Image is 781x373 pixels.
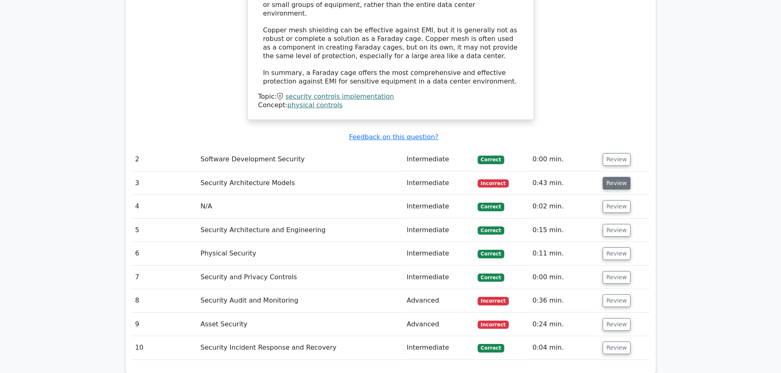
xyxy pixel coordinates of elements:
[132,148,198,171] td: 2
[478,297,509,305] span: Incorrect
[403,242,474,265] td: Intermediate
[478,226,504,235] span: Correct
[478,321,509,329] span: Incorrect
[403,313,474,336] td: Advanced
[603,200,631,213] button: Review
[258,93,523,101] div: Topic:
[132,266,198,289] td: 7
[258,101,523,110] div: Concept:
[403,219,474,242] td: Intermediate
[529,148,599,171] td: 0:00 min.
[132,219,198,242] td: 5
[132,336,198,359] td: 10
[478,203,504,211] span: Correct
[403,195,474,218] td: Intermediate
[529,336,599,359] td: 0:04 min.
[197,172,403,195] td: Security Architecture Models
[132,289,198,312] td: 8
[478,274,504,282] span: Correct
[478,179,509,188] span: Incorrect
[132,242,198,265] td: 6
[478,250,504,258] span: Correct
[529,313,599,336] td: 0:24 min.
[403,172,474,195] td: Intermediate
[529,289,599,312] td: 0:36 min.
[603,341,631,354] button: Review
[603,224,631,237] button: Review
[132,313,198,336] td: 9
[603,271,631,284] button: Review
[529,172,599,195] td: 0:43 min.
[529,195,599,218] td: 0:02 min.
[132,172,198,195] td: 3
[349,133,438,141] a: Feedback on this question?
[197,148,403,171] td: Software Development Security
[287,101,342,109] a: physical controls
[529,266,599,289] td: 0:00 min.
[478,344,504,352] span: Correct
[603,294,631,307] button: Review
[197,242,403,265] td: Physical Security
[603,177,631,190] button: Review
[285,93,394,100] a: security controls implementation
[478,156,504,164] span: Correct
[403,289,474,312] td: Advanced
[529,219,599,242] td: 0:15 min.
[603,318,631,331] button: Review
[197,313,403,336] td: Asset Security
[403,336,474,359] td: Intermediate
[197,219,403,242] td: Security Architecture and Engineering
[603,153,631,166] button: Review
[529,242,599,265] td: 0:11 min.
[403,148,474,171] td: Intermediate
[197,289,403,312] td: Security Audit and Monitoring
[197,266,403,289] td: Security and Privacy Controls
[603,247,631,260] button: Review
[132,195,198,218] td: 4
[197,195,403,218] td: N/A
[403,266,474,289] td: Intermediate
[197,336,403,359] td: Security Incident Response and Recovery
